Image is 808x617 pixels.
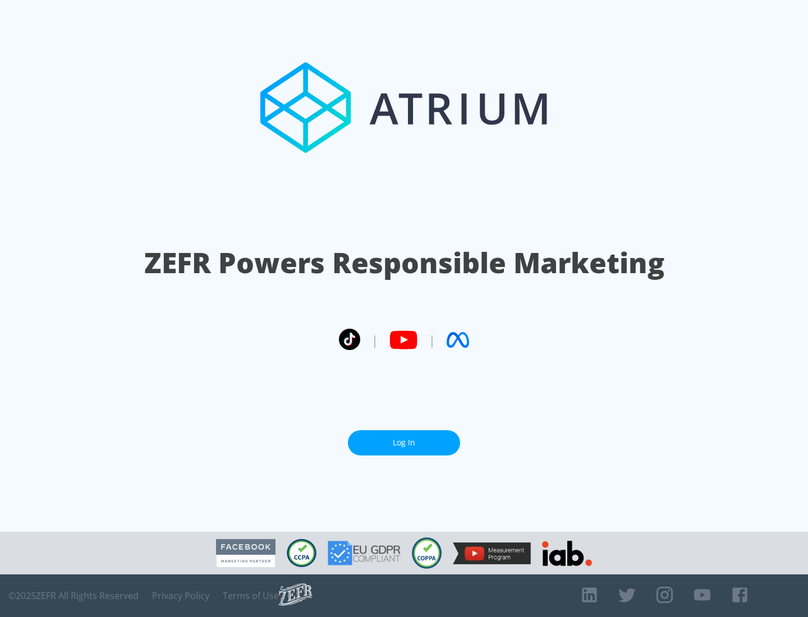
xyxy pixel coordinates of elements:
span: © 2025 ZEFR All Rights Reserved [8,590,139,601]
span: | [371,331,378,348]
img: GDPR Compliant [328,541,401,565]
a: Privacy Policy [152,590,209,601]
img: Facebook Marketing Partner [216,539,276,568]
img: CCPA Compliant [287,539,316,567]
img: IAB [542,541,592,566]
span: | [429,331,435,348]
img: YouTube Measurement Program [453,542,531,564]
a: Log In [348,430,460,455]
h1: ZEFR Powers Responsible Marketing [144,243,664,282]
a: Terms of Use [223,590,279,601]
img: COPPA Compliant [412,537,442,569]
